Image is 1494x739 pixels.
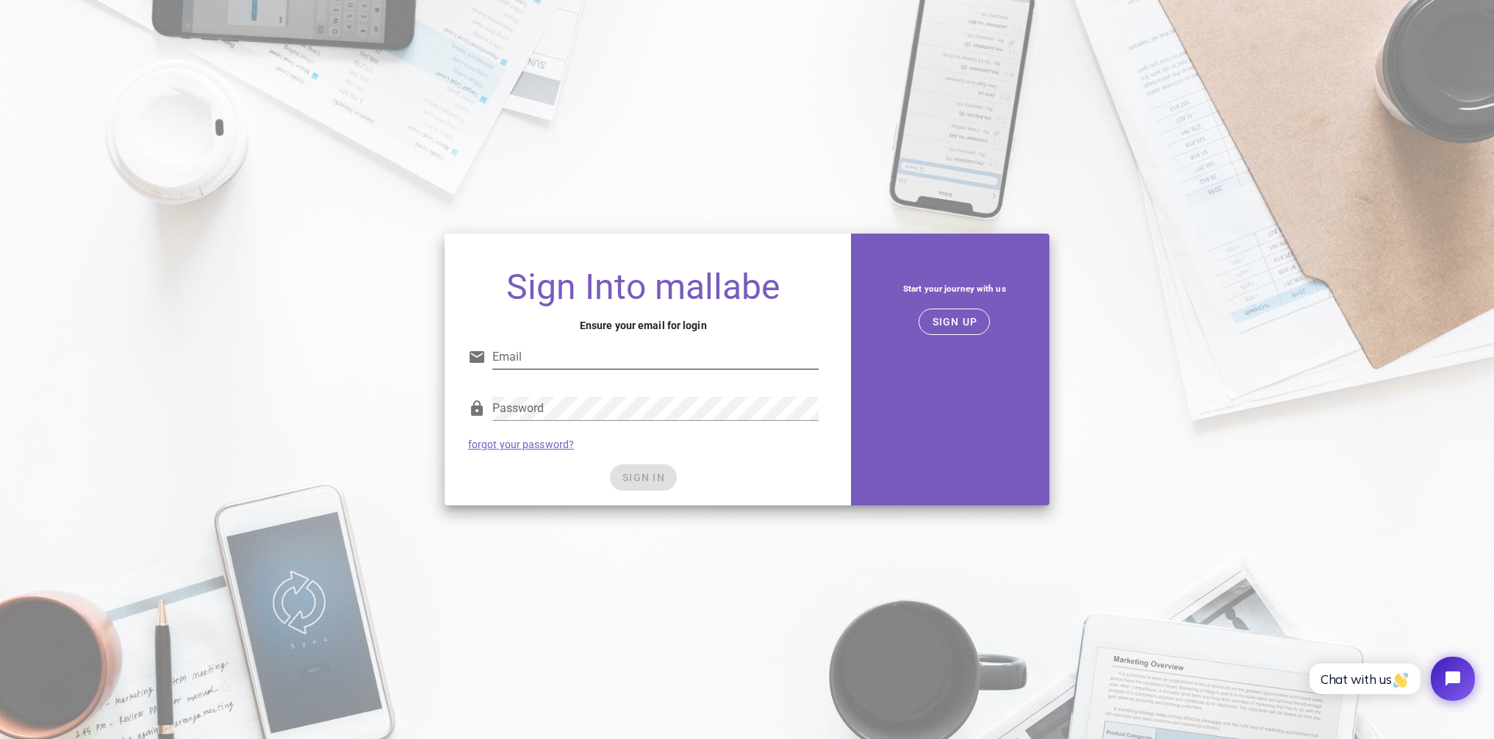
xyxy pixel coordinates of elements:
[872,281,1038,297] h5: Start your journey with us
[919,309,990,335] button: SIGN UP
[931,316,977,328] span: SIGN UP
[468,439,574,450] a: forgot your password?
[468,317,819,334] h4: Ensure your email for login
[468,269,819,306] h1: Sign Into mallabe
[1293,644,1487,713] iframe: Tidio Chat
